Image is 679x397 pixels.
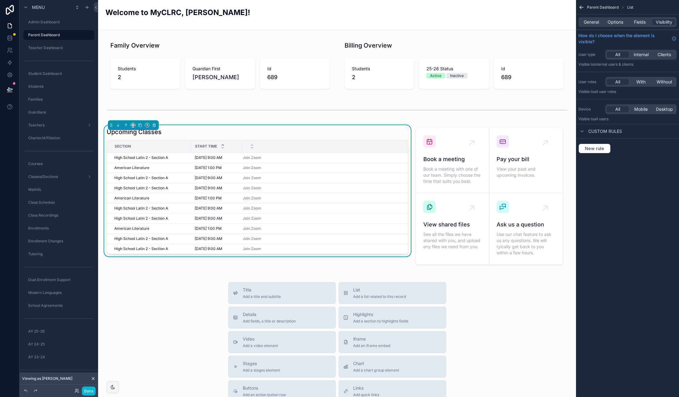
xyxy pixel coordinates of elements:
[82,387,96,395] button: Done
[243,216,400,221] a: Join Zoom
[578,117,677,121] p: Visible to
[114,206,168,211] span: High School Latin 2 - Section A
[115,144,131,149] span: Section
[28,277,93,282] label: Dual Enrollment Support
[28,329,93,334] label: AY 25-26
[243,206,261,210] a: Join Zoom
[28,226,93,231] label: Enrollments
[114,155,168,160] span: High School Latin 2 - Section A
[578,33,677,45] a: How do I choose when the element is visible?
[243,175,400,180] a: Join Zoom
[243,343,278,348] span: Add a video element
[114,246,168,251] span: High School Latin 2 - Section A
[23,17,94,27] a: Admin Dashboard
[243,236,261,241] a: Join Zoom
[588,128,622,134] span: Custom rules
[28,239,93,244] label: Enrollment Changes
[28,187,93,192] label: MathXL
[353,385,379,391] span: Links
[636,79,646,85] span: With
[656,106,673,112] span: Desktop
[582,146,607,151] span: New rule
[23,198,94,207] a: Class Schedule
[353,311,408,318] span: Highlights
[28,161,93,166] label: Courses
[228,331,336,353] button: VideoAdd a video element
[584,19,599,25] span: General
[195,216,239,221] a: [DATE] 9:00 AM
[23,94,94,104] a: Families
[657,79,672,85] span: Without
[28,123,85,128] label: Teachers
[114,165,187,170] a: American Literature
[243,165,400,170] a: Join Zoom
[114,186,187,191] a: High School Latin 2 - Section A
[353,319,408,324] span: Add a section to highlights fields
[587,5,619,10] span: Parent Dashboard
[114,175,187,180] a: High School Latin 2 - Section A
[243,319,296,324] span: Add fields, a title or description
[338,331,446,353] button: iframeAdd an iframe embed
[23,275,94,285] a: Dual Enrollment Support
[114,236,187,241] a: High School Latin 2 - Section A
[578,144,611,153] button: New rule
[23,326,94,336] a: AY 25-26
[114,216,168,221] span: High School Latin 2 - Section A
[243,287,281,293] span: Title
[243,155,400,160] a: Join Zoom
[228,282,336,304] button: TitleAdd a title and subtitle
[23,210,94,220] a: Class Recordings
[23,159,94,169] a: Courses
[28,252,93,256] label: Tutoring
[23,82,94,91] a: Students
[338,282,446,304] button: ListAdd a list related to this record
[23,301,94,310] a: School Agreements
[243,186,400,191] a: Join Zoom
[243,216,261,221] a: Join Zoom
[195,186,222,191] span: [DATE] 9:00 AM
[195,165,239,170] a: [DATE] 1:00 PM
[114,226,187,231] a: American Literature
[578,52,603,57] label: User type
[195,155,222,160] span: [DATE] 9:00 AM
[28,290,93,295] label: Modern Languages
[114,155,187,160] a: High School Latin 2 - Section A
[353,343,390,348] span: Add an iframe embed
[195,175,239,180] a: [DATE] 9:00 AM
[243,368,280,373] span: Add a stages element
[243,226,400,231] a: Join Zoom
[243,186,261,190] a: Join Zoom
[23,30,94,40] a: Parent Dashboard
[608,19,623,25] span: Options
[243,226,261,231] a: Join Zoom
[23,107,94,117] a: Guardians
[23,43,94,53] a: Teacher Dashboard
[23,69,94,79] a: Student Dashboard
[578,33,669,45] span: How do I choose when the element is visible?
[338,356,446,378] button: ChartAdd a chart group element
[578,62,677,67] p: Visible to
[195,226,222,231] span: [DATE] 1:00 PM
[243,155,261,160] a: Join Zoom
[353,368,399,373] span: Add a chart group element
[195,206,222,211] span: [DATE] 9:00 AM
[28,33,91,37] label: Parent Dashboard
[243,385,286,391] span: Buttons
[114,175,168,180] span: High School Latin 2 - Section A
[23,249,94,259] a: Tutoring
[228,306,336,329] button: DetailsAdd fields, a title or description
[353,360,399,367] span: Chart
[23,185,94,195] a: MathXL
[195,186,239,191] a: [DATE] 9:00 AM
[195,155,239,160] a: [DATE] 9:00 AM
[195,206,239,211] a: [DATE] 9:00 AM
[243,196,400,201] a: Join Zoom
[22,376,72,381] span: Viewing as [PERSON_NAME]
[114,206,187,211] a: High School Latin 2 - Section A
[195,236,239,241] a: [DATE] 9:00 AM
[28,200,93,205] label: Class Schedule
[114,196,187,201] a: American Literature
[32,4,45,10] span: Menu
[28,174,85,179] label: Classes/Sections
[28,71,93,76] label: Student Dashboard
